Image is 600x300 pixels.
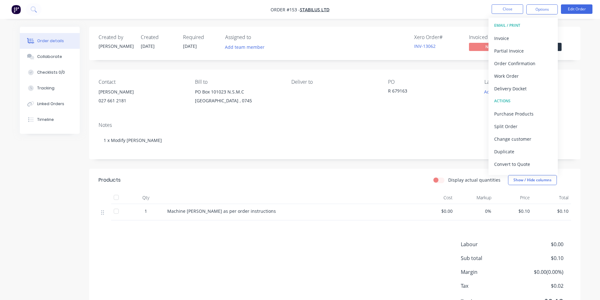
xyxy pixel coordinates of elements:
div: Purchase Products [494,109,552,118]
span: $0.00 [517,241,563,248]
div: Archive [494,172,552,181]
div: Created [141,34,175,40]
button: Split Order [489,120,558,133]
button: Add labels [481,88,510,96]
button: Delivery Docket [489,82,558,95]
div: Notes [99,122,571,128]
span: $0.02 [517,282,563,290]
div: Collaborate [37,54,62,59]
div: Tracking [37,85,54,91]
div: Work Order [494,71,552,81]
button: Add team member [221,43,268,51]
span: 1 [145,208,147,214]
div: Order details [37,38,64,44]
div: Assigned to [225,34,288,40]
div: [PERSON_NAME]027 661 2181 [99,88,185,108]
span: Sub total [461,254,517,262]
label: Display actual quantities [448,177,500,183]
div: PO Box 101023 N.S.M.C[GEOGRAPHIC_DATA] , 0745 [195,88,281,108]
span: Order #153 - [271,7,300,13]
span: Margin [461,268,517,276]
div: Price [494,191,533,204]
button: Show / Hide columns [508,175,557,185]
button: Partial Invoice [489,44,558,57]
span: Labour [461,241,517,248]
div: Duplicate [494,147,552,156]
button: Collaborate [20,49,80,65]
span: No [469,43,507,51]
div: Invoiced [469,34,516,40]
div: Bill to [195,79,281,85]
div: Qty [127,191,165,204]
button: Work Order [489,70,558,82]
div: Order Confirmation [494,59,552,68]
div: Total [532,191,571,204]
span: $0.00 ( 0.00 %) [517,268,563,276]
div: EMAIL / PRINT [494,21,552,30]
button: Checklists 0/0 [20,65,80,80]
div: Markup [455,191,494,204]
div: Convert to Quote [494,160,552,169]
div: Labels [484,79,571,85]
div: [GEOGRAPHIC_DATA] , 0745 [195,96,281,105]
div: Checklists 0/0 [37,70,65,75]
button: Change customer [489,133,558,145]
div: 1 x Modify [PERSON_NAME] [99,131,571,150]
button: Invoice [489,32,558,44]
button: EMAIL / PRINT [489,19,558,32]
div: Change customer [494,134,552,144]
span: $0.10 [517,254,563,262]
button: Options [526,4,558,14]
div: Cost [417,191,455,204]
button: Edit Order [561,4,592,14]
div: Required [183,34,218,40]
div: Delivery Docket [494,84,552,93]
button: Convert to Quote [489,158,558,170]
div: [PERSON_NAME] [99,43,133,49]
div: 027 661 2181 [99,96,185,105]
a: Stabilus Ltd [300,7,329,13]
button: Duplicate [489,145,558,158]
div: Timeline [37,117,54,122]
button: Purchase Products [489,107,558,120]
button: Close [492,4,523,14]
button: Tracking [20,80,80,96]
span: Tax [461,282,517,290]
div: Products [99,176,121,184]
div: Contact [99,79,185,85]
div: Invoice [494,34,552,43]
div: Linked Orders [37,101,64,107]
span: 0% [458,208,491,214]
span: $0.10 [496,208,530,214]
div: Created by [99,34,133,40]
div: Xero Order # [414,34,461,40]
button: Linked Orders [20,96,80,112]
img: Factory [11,5,21,14]
div: Partial Invoice [494,46,552,55]
div: [PERSON_NAME] [99,88,185,96]
button: Order Confirmation [489,57,558,70]
button: Archive [489,170,558,183]
a: INV-13062 [414,43,436,49]
button: Order details [20,33,80,49]
div: Split Order [494,122,552,131]
div: ACTIONS [494,97,552,105]
div: Deliver to [291,79,378,85]
span: [DATE] [183,43,197,49]
button: Timeline [20,112,80,127]
span: $0.00 [419,208,453,214]
span: Machine [PERSON_NAME] as per order instructions [167,208,276,214]
button: Add team member [225,43,268,51]
span: [DATE] [141,43,155,49]
button: ACTIONS [489,95,558,107]
div: R 679163 [388,88,467,96]
span: $0.10 [535,208,569,214]
div: PO [388,79,474,85]
div: PO Box 101023 N.S.M.C [195,88,281,96]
